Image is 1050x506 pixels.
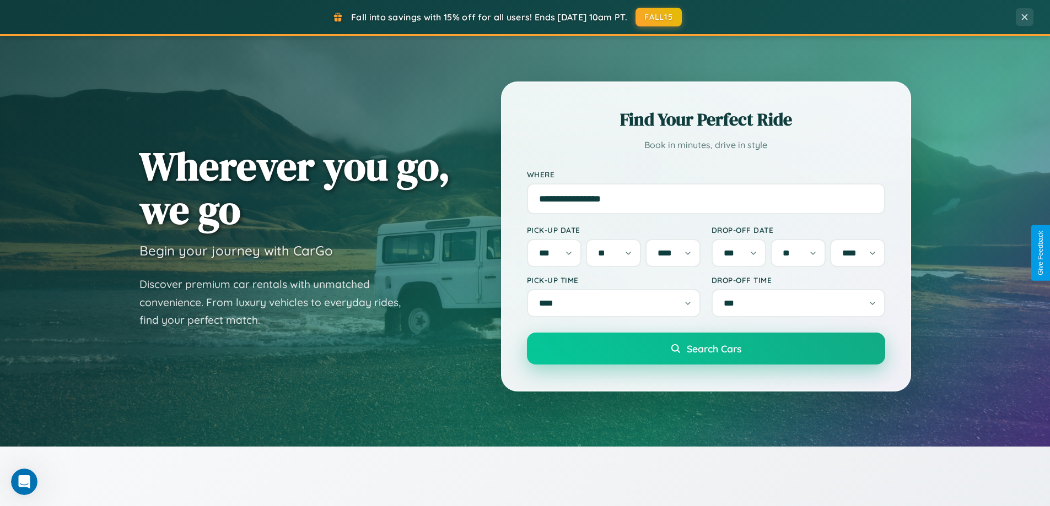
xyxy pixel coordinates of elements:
span: Fall into savings with 15% off for all users! Ends [DATE] 10am PT. [351,12,627,23]
button: FALL15 [636,8,682,26]
label: Pick-up Date [527,225,701,235]
p: Book in minutes, drive in style [527,137,885,153]
iframe: Intercom live chat [11,469,37,495]
h2: Find Your Perfect Ride [527,107,885,132]
div: Give Feedback [1037,231,1044,275]
label: Pick-up Time [527,275,701,285]
label: Where [527,170,885,179]
span: Search Cars [687,342,741,355]
label: Drop-off Date [712,225,885,235]
h1: Wherever you go, we go [139,144,450,231]
p: Discover premium car rentals with unmatched convenience. From luxury vehicles to everyday rides, ... [139,275,415,329]
label: Drop-off Time [712,275,885,285]
button: Search Cars [527,333,885,364]
h3: Begin your journey with CarGo [139,242,333,259]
